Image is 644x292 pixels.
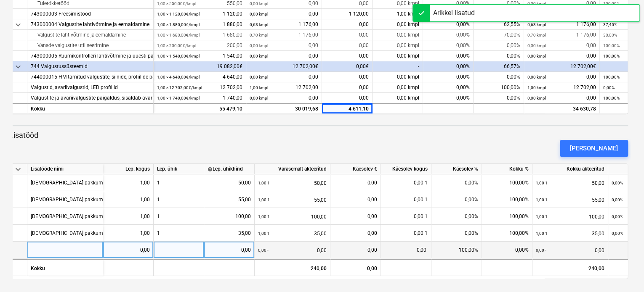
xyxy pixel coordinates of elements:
[157,1,196,6] small: 1,00 × 550,00€ / kmpl
[603,85,615,90] small: 0,00%
[482,164,532,174] div: Kokku %
[536,174,604,192] div: 50,00
[373,72,423,82] div: 0,00 kmpl
[603,96,620,100] small: 100,00%
[524,61,600,72] div: 12 702,00€
[208,242,251,258] div: 0,00
[157,43,196,48] small: 1,00 × 200,00€ / kmpl
[208,225,251,242] div: 35,00
[536,214,548,219] small: 1,00 1
[250,93,318,103] div: 0,00
[423,30,474,40] div: 0,00%
[157,96,200,100] small: 1,00 × 1 740,00€ / kmpl
[527,30,596,40] div: 1 176,00
[31,82,150,93] div: Valgustid, avariivalgustid, LED profiilid
[536,242,604,259] div: 0,00
[603,22,617,27] small: 37,45%
[9,130,628,140] p: Lisatööd
[157,12,200,16] small: 1,00 × 1 120,00€ / kmpl
[157,40,242,51] div: 200,00
[612,197,623,202] small: 0,00%
[27,103,154,114] div: Kokku
[157,85,202,90] small: 1,00 × 12 702,00€ / kmpl
[373,40,423,51] div: 0,00 kmpl
[258,191,327,208] div: 55,00
[250,40,318,51] div: 0,00
[330,259,381,276] div: 0,00
[482,208,532,225] div: 100,00%
[250,82,318,93] div: 12 702,00
[157,54,200,58] small: 1,00 × 1 540,00€ / kmpl
[334,174,377,191] div: 0,00
[433,8,475,18] div: Arikkel lisatud
[250,96,268,100] small: 0,00 kmpl
[27,164,103,174] div: Lisatööde nimi
[322,82,373,93] div: 0,00
[250,9,318,19] div: 0,00
[373,61,423,72] div: -
[322,19,373,30] div: 0,00
[250,33,268,37] small: 0,70 kmpl
[334,242,377,258] div: 0,00
[31,225,150,241] div: Muudatustööde pakkumine NR 3 (kaabliteed)
[482,225,532,242] div: 100,00%
[322,103,373,114] div: 4 611,10
[154,174,204,191] div: 1
[157,30,242,40] div: 1 680,00
[381,225,431,242] div: 0,00 1
[106,174,150,191] div: 1,00
[334,225,377,242] div: 0,00
[208,191,251,208] div: 55,00
[31,9,150,19] div: 743000003 Freesimistööd
[208,174,251,191] div: 50,00
[474,93,524,103] div: 0,00%
[106,191,150,208] div: 1,00
[258,181,270,185] small: 1,00 1
[603,75,620,79] small: 100,00%
[154,225,204,242] div: 1
[246,61,322,72] div: 12 702,00€
[154,191,204,208] div: 1
[154,208,204,225] div: 1
[612,231,623,236] small: 0,00%
[373,9,423,19] div: 1,00 kmpl
[423,19,474,30] div: 0,00%
[334,191,377,208] div: 0,00
[157,72,242,82] div: 4 640,00
[423,40,474,51] div: 0,00%
[536,181,548,185] small: 1,00 1
[423,93,474,103] div: 0,00%
[431,164,482,174] div: Käesolev %
[208,208,251,225] div: 100,00
[31,72,150,82] div: 744000015 HM tarnitud valgustite, siinide, profiilide paigaldamine
[31,40,150,51] div: Vanade valgustite utiliseerimine
[527,85,546,90] small: 1,00 kmpl
[322,9,373,19] div: 1 120,00
[157,104,242,115] div: 55 479,10
[250,30,318,40] div: 1 176,00
[527,82,596,93] div: 12 702,00
[482,242,532,258] div: 0,00%
[13,62,23,72] span: keyboard_arrow_down
[527,40,596,51] div: 0,00
[527,51,596,61] div: 0,00
[157,22,200,27] small: 1,00 × 1 880,00€ / kmpl
[208,167,213,172] span: help
[381,208,431,225] div: 0,00 1
[157,33,200,37] small: 1,00 × 1 680,00€ / kmpl
[536,225,604,242] div: 35,00
[431,174,482,191] div: 0,00%
[423,61,474,72] div: 0,00%
[322,93,373,103] div: 0,00
[373,19,423,30] div: 0,00 kmpl
[250,72,318,82] div: 0,00
[536,231,548,236] small: 1,00 1
[250,43,268,48] small: 0,00 kmpl
[322,61,373,72] div: 0,00€
[560,140,628,157] button: [PERSON_NAME]
[31,174,150,191] div: Muudatustööde pakkumine NR 5 (kaabliteed)
[482,191,532,208] div: 100,00%
[258,242,327,259] div: 0,00
[381,242,431,258] div: 0,00
[527,96,546,100] small: 0,00 kmpl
